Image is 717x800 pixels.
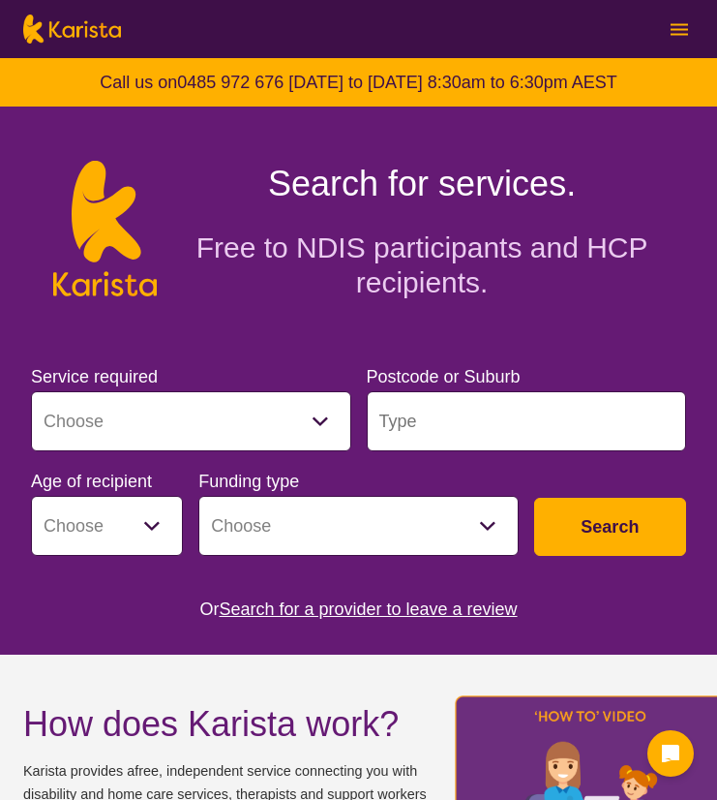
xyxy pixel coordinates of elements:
label: Age of recipient [31,472,152,491]
img: Karista logo [53,161,157,296]
b: free [134,763,159,779]
label: Funding type [198,472,299,491]
button: Search for a provider to leave a review [219,595,517,624]
h1: How does Karista work? [23,701,430,748]
img: menu [671,23,688,36]
label: Postcode or Suburb [367,367,521,386]
input: Type [367,391,687,451]
button: Search [534,498,686,556]
img: Karista logo [23,15,121,44]
b: Call us on [DATE] to [DATE] 8:30am to 6:30pm AEST [100,73,617,92]
label: Service required [31,367,158,386]
h2: Free to NDIS participants and HCP recipients. [180,231,664,300]
span: Or [199,595,219,624]
a: 0485 972 676 [177,73,284,92]
h1: Search for services. [180,161,664,207]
